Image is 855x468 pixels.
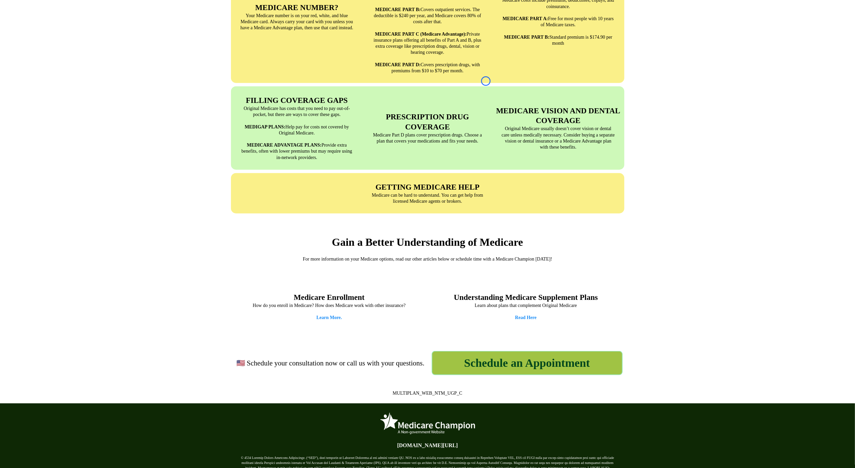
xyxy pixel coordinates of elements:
strong: MEDICARE PART B: [375,7,421,12]
p: Free for most people with 10 years of Medicare taxes. [501,16,615,28]
p: Private insurance plans offering all benefits of Part A and B, plus extra coverage like prescript... [371,31,484,56]
p: Covers outpatient services. The deductible is $240 per year, and Medicare covers 80% of costs aft... [371,7,484,25]
strong: MEDICARE VISION AND DENTAL COVERAGE [496,107,620,125]
strong: FILLING COVERAGE GAPS [246,96,348,105]
strong: Medicare Enrollment [294,293,365,302]
strong: GETTING MEDICARE HELP [376,183,479,191]
p: How do you enroll in Medicare? How does Medicare work with other insurance? [239,303,419,309]
strong: MEDIGAP PLANS: [245,124,285,129]
strong: MEDICARE PART D: [375,62,421,67]
p: Help pay for costs not covered by Original Medicare. [240,124,354,136]
p: Standard premium is $174.90 per month [501,34,615,46]
p: Original Medicare usually doesn’t cover vision or dental care unless medically necessary. Conside... [501,126,615,150]
p: 🇺🇸 Schedule your consultation now or call us with your questions. [233,359,428,368]
a: Facebook.com/medicarechampion [395,442,459,448]
a: Read Here [515,315,537,320]
strong: Understanding Medicare Supplement Plans [454,293,598,302]
span: [DOMAIN_NAME][URL] [397,442,458,448]
strong: PRESCRIPTION DRUG COVERAGE [386,113,469,131]
strong: MEDICARE PART A: [503,16,548,21]
p: MULTIPLAN_WEB_NTM_UGP_C [234,390,621,396]
p: Medicare Part D plans cover prescription drugs. Choose a plan that covers your medications and fi... [371,132,484,144]
strong: MEDICARE PART B: [504,35,549,40]
strong: MEDICARE PART C (Medicare Advantage): [375,32,466,37]
span: Schedule an Appointment [464,357,590,369]
p: For more information on your Medicare options, read our other articles below or schedule time wit... [233,256,623,262]
p: Your Medicare number is on your red, white, and blue Medicare card. Always carry your card with y... [240,13,354,31]
p: Learn about plans that complement Original Medicare [436,303,616,309]
a: Schedule an Appointment [432,351,623,375]
strong: MEDICARE ADVANTAGE PLANS: [247,143,321,148]
a: Learn More. [316,315,342,320]
p: Covers prescription drugs, with premiums from $10 to $70 per month. [371,62,484,74]
p: Medicare can be hard to understand. You can get help from licensed Medicare agents or brokers. [371,192,484,204]
p: Original Medicare has costs that you need to pay out-of-pocket, but there are ways to cover these... [240,106,354,118]
strong: Gain a Better Understanding of Medicare [332,236,523,248]
p: Provide extra benefits, often with lower premiums but may require using in-network providers. [240,142,354,161]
